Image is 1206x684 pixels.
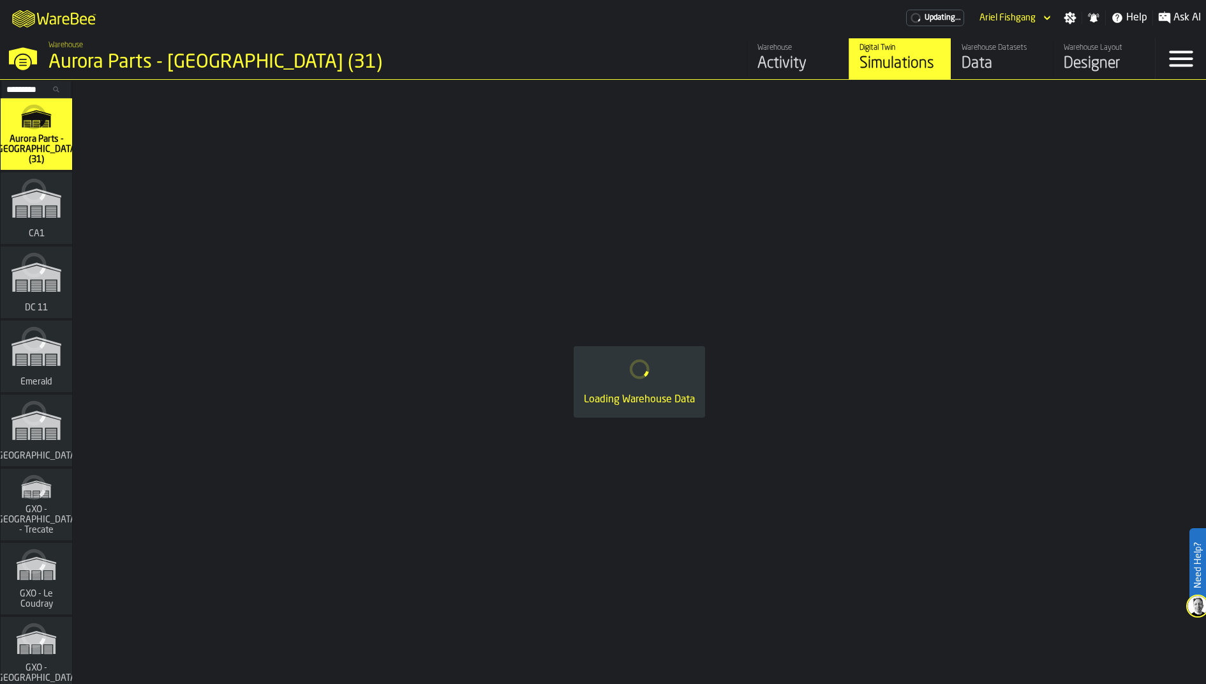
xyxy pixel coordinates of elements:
div: Warehouse Datasets [962,43,1043,52]
div: Menu Subscription [906,10,964,26]
a: link-to-/wh/i/2e91095d-d0fa-471d-87cf-b9f7f81665fc/simulations [1,247,72,321]
label: button-toggle-Ask AI [1153,10,1206,26]
div: DropdownMenuValue-Ariel Fishgang [979,13,1036,23]
label: Need Help? [1191,529,1205,601]
a: link-to-/wh/i/aa2e4adb-2cd5-4688-aa4a-ec82bcf75d46/designer [1053,38,1155,79]
div: DropdownMenuValue-Ariel Fishgang [974,10,1053,26]
label: button-toggle-Notifications [1082,11,1105,24]
a: link-to-/wh/i/b5402f52-ce28-4f27-b3d4-5c6d76174849/simulations [1,395,72,469]
div: Simulations [860,54,941,74]
span: Warehouse [48,41,83,50]
label: button-toggle-Menu [1156,38,1206,79]
div: Loading Warehouse Data [584,392,695,407]
span: Ask AI [1173,10,1201,26]
a: link-to-/wh/i/aa2e4adb-2cd5-4688-aa4a-ec82bcf75d46/simulations [1,98,72,172]
a: link-to-/wh/i/76e2a128-1b54-4d66-80d4-05ae4c277723/simulations [1,172,72,247]
a: link-to-/wh/i/efd9e906-5eb9-41af-aac9-d3e075764b8d/simulations [1,543,72,617]
div: Warehouse [757,43,838,52]
div: Activity [757,54,838,74]
a: link-to-/wh/i/aa2e4adb-2cd5-4688-aa4a-ec82bcf75d46/data [951,38,1053,79]
a: link-to-/wh/i/aa2e4adb-2cd5-4688-aa4a-ec82bcf75d46/pricing/ [906,10,964,26]
a: link-to-/wh/i/7274009e-5361-4e21-8e36-7045ee840609/simulations [1,469,72,543]
a: link-to-/wh/i/576ff85d-1d82-4029-ae14-f0fa99bd4ee3/simulations [1,321,72,395]
label: button-toggle-Help [1106,10,1152,26]
div: Aurora Parts - [GEOGRAPHIC_DATA] (31) [48,51,393,74]
label: button-toggle-Settings [1059,11,1082,24]
a: link-to-/wh/i/aa2e4adb-2cd5-4688-aa4a-ec82bcf75d46/simulations [849,38,951,79]
div: Digital Twin [860,43,941,52]
span: Help [1126,10,1147,26]
span: Updating... [925,13,961,22]
a: link-to-/wh/i/aa2e4adb-2cd5-4688-aa4a-ec82bcf75d46/feed/ [747,38,849,79]
div: Designer [1064,54,1145,74]
div: Data [962,54,1043,74]
div: Warehouse Layout [1064,43,1145,52]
